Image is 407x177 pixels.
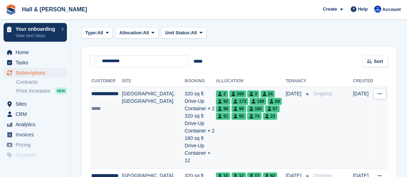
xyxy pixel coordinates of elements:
[374,6,381,13] img: Claire Banham
[265,105,279,112] span: 87
[229,90,246,98] span: 300
[247,90,259,98] span: 3
[4,150,67,160] a: menu
[374,58,383,65] span: Sort
[16,109,58,119] span: CRM
[216,113,230,120] span: 51
[323,6,337,13] span: Create
[353,87,373,169] td: [DATE]
[90,76,122,87] th: Customer
[6,4,16,15] img: stora-icon-8386f47178a22dfd0bd8f6a31ec36ba5ce8667c1dd55bd0f319d3a0aa187defe.svg
[353,76,373,87] th: Created
[247,113,261,120] span: 74
[16,160,58,170] span: Protection
[16,26,58,31] p: Your onboarding
[286,90,303,98] span: [DATE]
[143,29,149,36] span: All
[97,29,103,36] span: All
[4,47,67,57] a: menu
[16,87,67,95] a: Price increases NEW
[4,23,67,42] a: Your onboarding View next steps
[122,87,185,169] td: [GEOGRAPHIC_DATA], [GEOGRAPHIC_DATA]
[4,119,67,129] a: menu
[85,29,97,36] span: Type:
[185,76,216,87] th: Booking
[260,90,275,98] span: 24
[313,91,332,96] span: Ongoing
[382,6,401,13] span: Account
[263,113,277,120] span: 23
[55,87,67,94] div: NEW
[4,160,67,170] a: menu
[4,99,67,109] a: menu
[4,58,67,67] a: menu
[268,98,282,105] span: 69
[216,76,286,87] th: Allocation
[119,29,143,36] span: Allocation:
[216,105,230,112] span: 98
[286,76,310,87] th: Tenancy
[16,130,58,140] span: Invoices
[4,109,67,119] a: menu
[16,79,67,85] a: Contracts
[16,58,58,67] span: Tasks
[231,98,248,105] span: 173
[216,90,228,98] span: 2
[358,6,368,13] span: Help
[4,68,67,78] a: menu
[16,150,58,160] span: Coupons
[16,33,58,39] p: View next steps
[16,88,50,94] span: Price increases
[81,27,113,39] button: Type: All
[231,113,246,120] span: 55
[16,119,58,129] span: Analytics
[165,29,191,36] span: Unit Status:
[231,105,246,112] span: 99
[161,27,206,39] button: Unit Status: All
[4,130,67,140] a: menu
[250,98,266,105] span: 189
[16,140,58,150] span: Pricing
[191,29,197,36] span: All
[4,140,67,150] a: menu
[19,4,90,15] a: Hall & [PERSON_NAME]
[185,87,216,169] td: 320 sq ft Drive-Up Container × 2 320 sq ft Drive-Up Container × 2 160 sq ft Drive-Up Container × 12
[16,68,58,78] span: Subscriptions
[16,47,58,57] span: Home
[247,105,264,112] span: 180
[216,98,230,105] span: 92
[115,27,159,39] button: Allocation: All
[122,76,185,87] th: Site
[16,99,58,109] span: Sites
